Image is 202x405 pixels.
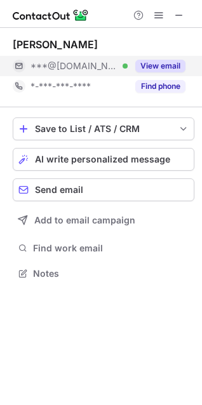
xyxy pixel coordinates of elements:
[13,178,194,201] button: Send email
[13,265,194,282] button: Notes
[33,268,189,279] span: Notes
[13,38,98,51] div: [PERSON_NAME]
[13,148,194,171] button: AI write personalized message
[135,60,185,72] button: Reveal Button
[135,80,185,93] button: Reveal Button
[35,124,172,134] div: Save to List / ATS / CRM
[30,60,118,72] span: ***@[DOMAIN_NAME]
[33,242,189,254] span: Find work email
[35,154,170,164] span: AI write personalized message
[13,209,194,232] button: Add to email campaign
[13,8,89,23] img: ContactOut v5.3.10
[13,117,194,140] button: save-profile-one-click
[13,239,194,257] button: Find work email
[34,215,135,225] span: Add to email campaign
[35,185,83,195] span: Send email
